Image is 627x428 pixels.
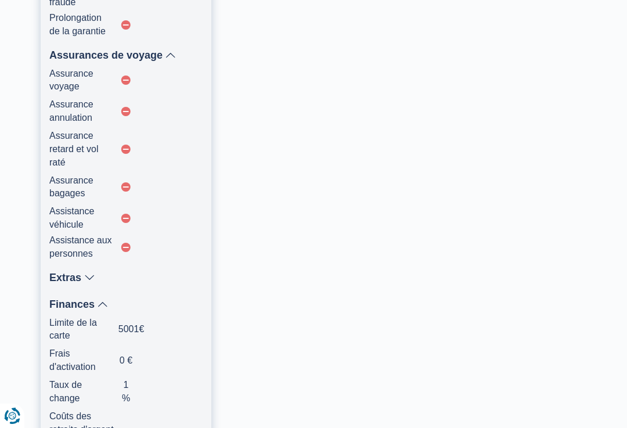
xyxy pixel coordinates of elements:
[49,50,203,60] div: Assurances de voyage
[118,172,134,203] td: ✘
[49,314,118,346] td: Limite de la carte
[118,376,134,408] td: 1 %
[118,127,134,172] td: ✘
[49,272,203,283] div: Extras
[49,127,118,172] td: Assurance retard et vol raté
[49,172,118,203] td: Assurance bagages
[49,12,118,38] td: Prolongation de la garantie
[118,12,134,38] td: ✘
[49,234,118,261] td: Assistance aux personnes
[49,65,118,96] td: Assurance voyage
[118,203,134,234] td: ✘
[49,376,118,408] td: Taux de change
[118,234,134,261] td: ✘
[49,203,118,234] td: Assistance véhicule
[118,345,134,376] td: 0 €
[49,299,203,310] div: Finances
[49,345,118,376] td: Frais d'activation
[118,96,134,127] td: ✘
[118,65,134,96] td: ✘
[49,96,118,127] td: Assurance annulation
[118,314,134,346] td: 5001€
